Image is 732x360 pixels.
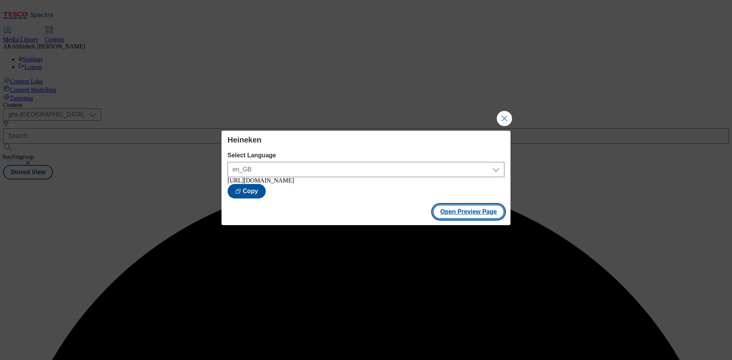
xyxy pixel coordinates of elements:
[433,205,505,219] button: Open Preview Page
[497,111,512,126] button: Close Modal
[228,135,504,144] h4: Heineken
[228,152,504,159] label: Select Language
[222,131,510,225] div: Modal
[228,184,266,198] button: Copy
[228,177,504,184] div: [URL][DOMAIN_NAME]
